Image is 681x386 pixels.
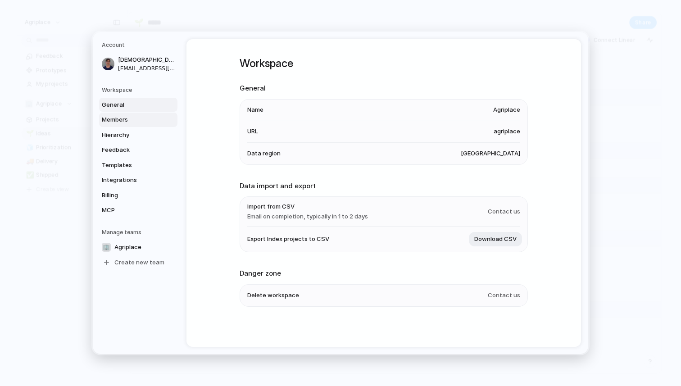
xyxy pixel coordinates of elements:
a: 🏢Agriplace [99,240,177,254]
span: Agriplace [114,243,141,252]
h5: Workspace [102,86,177,94]
span: Contact us [488,291,520,300]
span: [GEOGRAPHIC_DATA] [461,149,520,158]
span: Integrations [102,176,159,185]
span: [EMAIL_ADDRESS][DOMAIN_NAME] [118,64,176,73]
a: Members [99,113,177,127]
a: Feedback [99,143,177,157]
span: Name [247,105,263,114]
span: Data region [247,149,281,158]
a: [DEMOGRAPHIC_DATA][PERSON_NAME][EMAIL_ADDRESS][DOMAIN_NAME] [99,53,177,75]
span: Templates [102,161,159,170]
span: Feedback [102,145,159,154]
span: Download CSV [474,235,517,244]
a: Create new team [99,255,177,270]
a: MCP [99,203,177,218]
a: Hierarchy [99,128,177,142]
span: Billing [102,191,159,200]
span: agriplace [494,127,520,136]
div: 🏢 [102,243,111,252]
span: Members [102,115,159,124]
h2: Data import and export [240,181,528,191]
span: [DEMOGRAPHIC_DATA][PERSON_NAME] [118,55,176,64]
a: General [99,98,177,112]
span: Email on completion, typically in 1 to 2 days [247,212,368,221]
span: General [102,100,159,109]
span: MCP [102,206,159,215]
h5: Manage teams [102,228,177,236]
a: Templates [99,158,177,173]
h1: Workspace [240,55,528,72]
h5: Account [102,41,177,49]
span: Agriplace [493,105,520,114]
span: Contact us [488,207,520,216]
button: Download CSV [469,232,522,246]
span: Import from CSV [247,202,368,211]
h2: General [240,83,528,94]
span: URL [247,127,258,136]
span: Delete workspace [247,291,299,300]
span: Create new team [114,258,164,267]
span: Export Index projects to CSV [247,235,329,244]
a: Billing [99,188,177,203]
a: Integrations [99,173,177,187]
span: Hierarchy [102,131,159,140]
h2: Danger zone [240,268,528,279]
